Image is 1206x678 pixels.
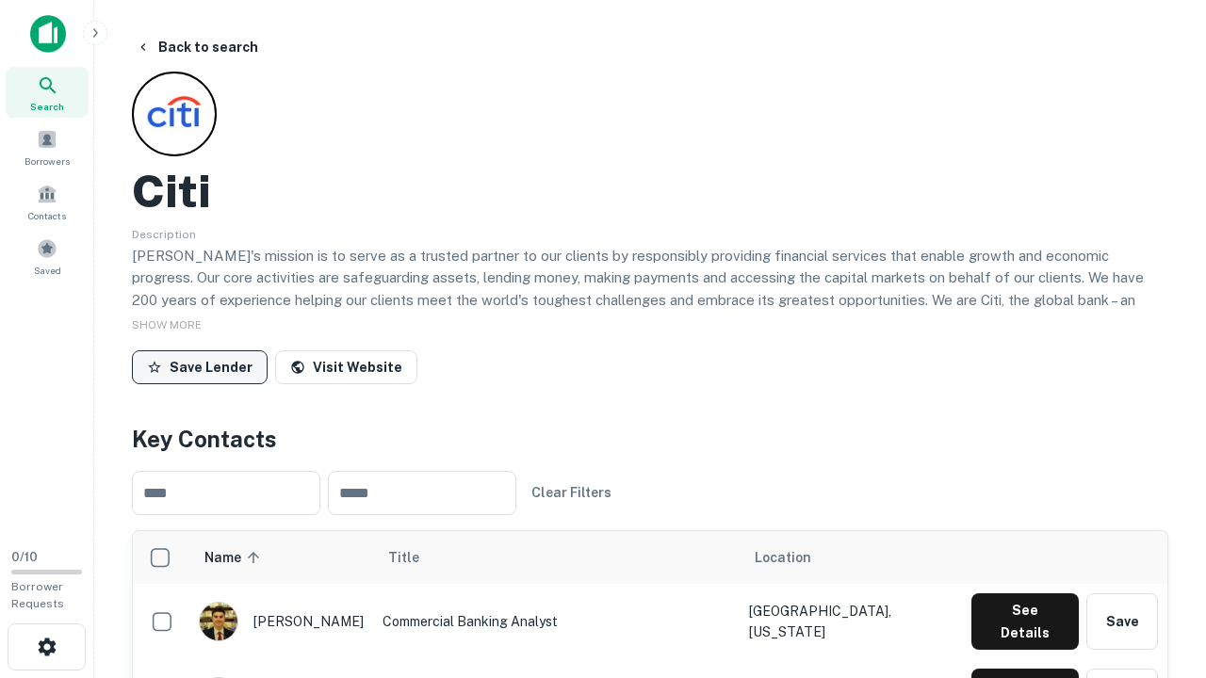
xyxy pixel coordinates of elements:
a: Borrowers [6,121,89,172]
button: Save Lender [132,350,268,384]
span: Search [30,99,64,114]
th: Name [189,531,373,584]
div: [PERSON_NAME] [199,602,364,641]
span: Saved [34,263,61,278]
button: See Details [971,593,1079,650]
a: Search [6,67,89,118]
td: [GEOGRAPHIC_DATA], [US_STATE] [740,584,962,659]
p: [PERSON_NAME]'s mission is to serve as a trusted partner to our clients by responsibly providing ... [132,245,1168,356]
span: Name [204,546,266,569]
img: capitalize-icon.png [30,15,66,53]
h4: Key Contacts [132,422,1168,456]
span: SHOW MORE [132,318,202,331]
th: Location [740,531,962,584]
th: Title [373,531,740,584]
a: Visit Website [275,350,417,384]
span: Borrower Requests [11,580,64,610]
td: Commercial Banking Analyst [373,584,740,659]
span: Location [755,546,811,569]
button: Back to search [128,30,266,64]
span: Description [132,228,196,241]
span: Borrowers [24,153,70,169]
span: Contacts [28,208,66,223]
button: Save [1086,593,1158,650]
span: 0 / 10 [11,550,38,564]
img: 1753279374948 [200,603,237,640]
a: Contacts [6,176,89,227]
h2: Citi [132,164,211,218]
span: Title [388,546,444,569]
a: Saved [6,231,89,282]
button: Clear Filters [524,476,619,509]
iframe: Chat Widget [1112,527,1206,618]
